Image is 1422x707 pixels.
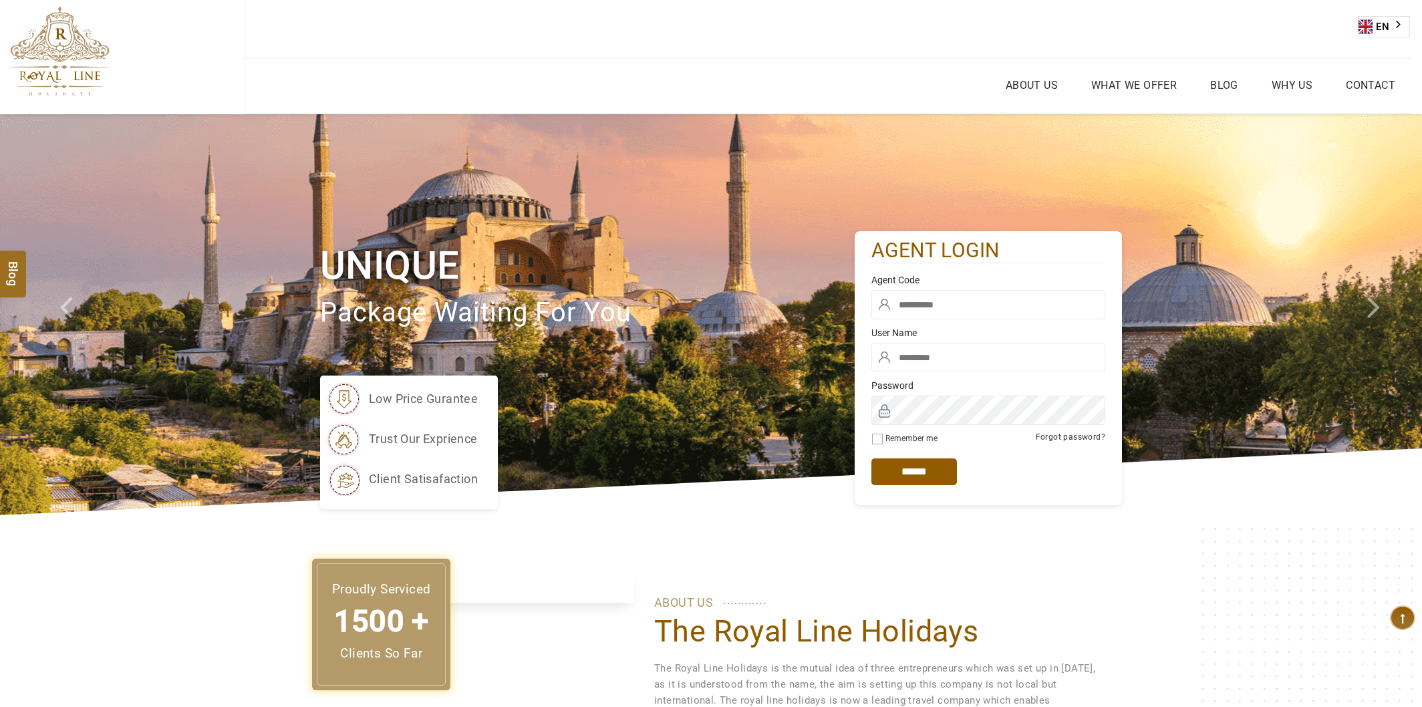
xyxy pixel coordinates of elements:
aside: Language selected: English [1358,16,1410,37]
span: ............ [723,590,766,610]
label: Remember me [885,434,938,443]
a: EN [1359,17,1409,37]
li: low price gurantee [327,382,478,416]
a: About Us [1002,76,1061,95]
li: client satisafaction [327,462,478,496]
div: Language [1358,16,1410,37]
a: Blog [1207,76,1242,95]
a: Forgot password? [1036,432,1105,442]
a: What we Offer [1088,76,1180,95]
label: Agent Code [871,273,1105,287]
li: trust our exprience [327,422,478,456]
p: ABOUT US [654,593,1102,613]
a: Why Us [1268,76,1316,95]
h2: agent login [871,238,1105,264]
img: The Royal Line Holidays [10,6,110,96]
label: Password [871,379,1105,392]
label: User Name [871,326,1105,339]
a: Check next prev [43,114,114,515]
h1: Unique [320,241,855,291]
h1: The Royal Line Holidays [654,613,1102,650]
p: package waiting for you [320,291,855,335]
span: Blog [5,261,22,272]
a: Contact [1342,76,1399,95]
a: Check next image [1351,114,1422,515]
